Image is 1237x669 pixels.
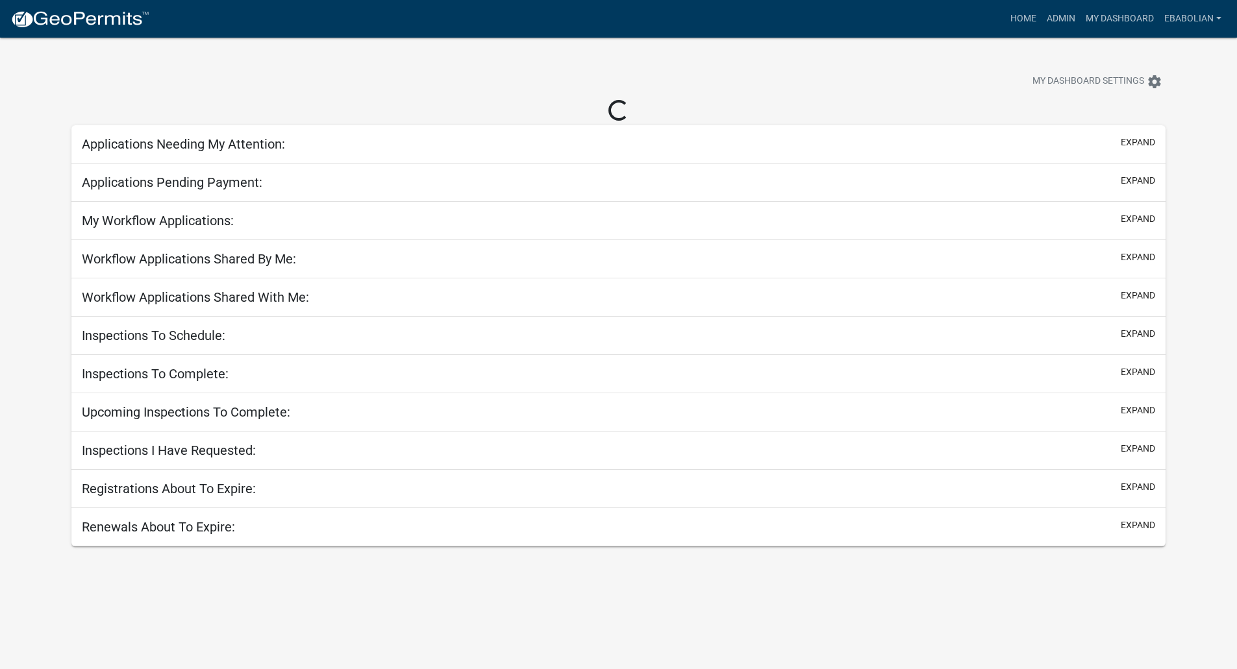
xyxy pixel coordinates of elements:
button: expand [1121,136,1155,149]
button: expand [1121,404,1155,417]
i: settings [1147,74,1162,90]
h5: Applications Pending Payment: [82,175,262,190]
a: Home [1005,6,1042,31]
button: expand [1121,250,1155,264]
h5: Renewals About To Expire: [82,519,235,535]
h5: Inspections To Complete: [82,366,229,382]
h5: Inspections I Have Requested: [82,443,256,458]
button: expand [1121,365,1155,379]
button: expand [1121,212,1155,226]
a: ebabolian [1159,6,1227,31]
h5: Workflow Applications Shared By Me: [82,251,296,267]
a: Admin [1042,6,1081,31]
button: expand [1121,518,1155,532]
h5: Upcoming Inspections To Complete: [82,404,290,420]
button: expand [1121,174,1155,188]
h5: Applications Needing My Attention: [82,136,285,152]
button: My Dashboard Settingssettings [1022,69,1173,94]
h5: Workflow Applications Shared With Me: [82,289,309,305]
button: expand [1121,289,1155,302]
h5: Inspections To Schedule: [82,328,225,343]
h5: My Workflow Applications: [82,213,234,228]
button: expand [1121,442,1155,456]
span: My Dashboard Settings [1032,74,1144,90]
button: expand [1121,480,1155,494]
button: expand [1121,327,1155,341]
a: My Dashboard [1081,6,1159,31]
h5: Registrations About To Expire: [82,481,256,496]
